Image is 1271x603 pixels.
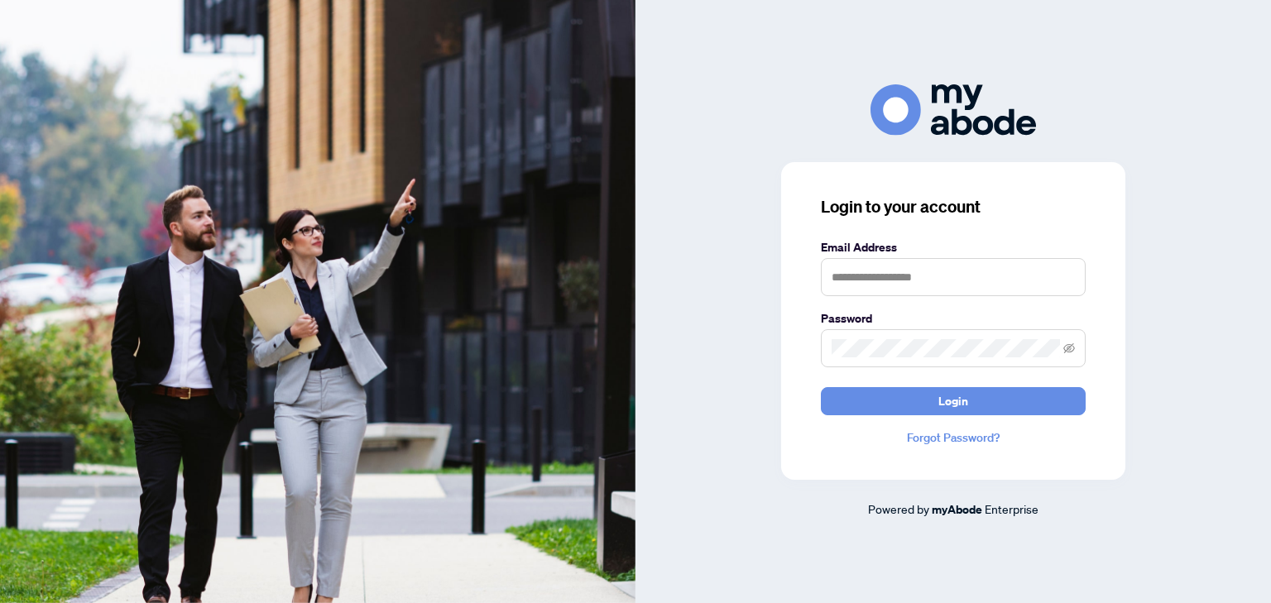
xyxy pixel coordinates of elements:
a: myAbode [932,500,982,519]
h3: Login to your account [821,195,1086,218]
span: eye-invisible [1063,342,1075,354]
label: Password [821,309,1086,328]
a: Forgot Password? [821,428,1086,447]
label: Email Address [821,238,1086,256]
span: Powered by [868,501,929,516]
button: Login [821,387,1086,415]
img: ma-logo [871,84,1036,135]
span: Enterprise [985,501,1038,516]
span: Login [938,388,968,414]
